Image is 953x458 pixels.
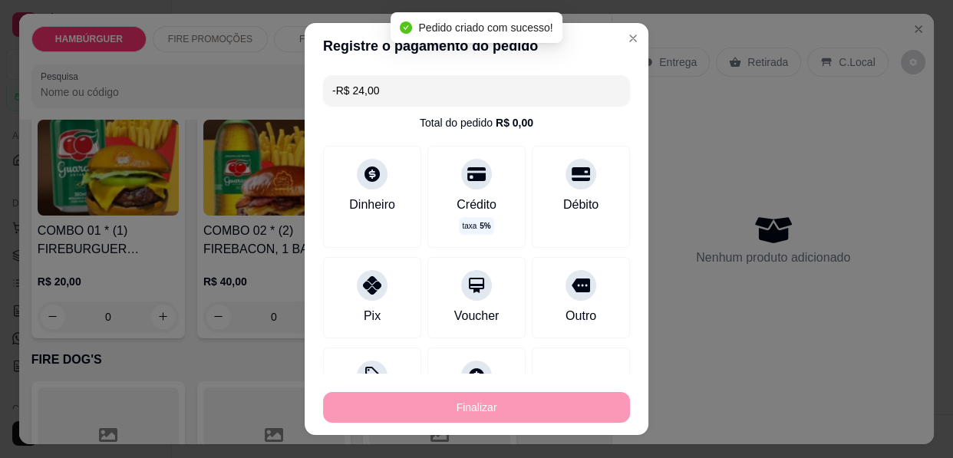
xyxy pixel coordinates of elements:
[420,115,533,130] div: Total do pedido
[621,26,645,51] button: Close
[462,220,490,232] p: taxa
[332,75,621,106] input: Ex.: hambúrguer de cordeiro
[349,196,395,214] div: Dinheiro
[566,307,596,325] div: Outro
[418,21,552,34] span: Pedido criado com sucesso!
[496,115,533,130] div: R$ 0,00
[563,196,599,214] div: Débito
[457,196,496,214] div: Crédito
[400,21,412,34] span: check-circle
[305,23,648,69] header: Registre o pagamento do pedido
[364,307,381,325] div: Pix
[454,307,500,325] div: Voucher
[480,220,490,232] span: 5 %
